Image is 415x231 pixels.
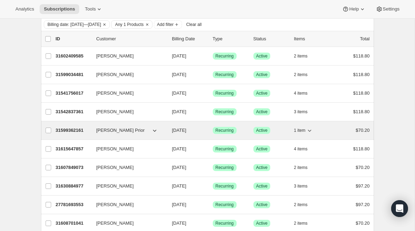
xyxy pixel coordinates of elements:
button: 1 item [294,125,313,135]
span: [PERSON_NAME] [96,90,134,97]
div: Items [294,35,329,42]
span: [DATE] [172,165,186,170]
span: 3 items [294,183,308,189]
button: Add filter [154,20,182,29]
span: Recurring [216,165,234,170]
p: 31608701041 [56,220,91,227]
span: $70.20 [356,165,370,170]
span: [PERSON_NAME] [96,201,134,208]
button: 3 items [294,107,315,117]
span: Recurring [216,90,234,96]
span: Active [256,146,268,152]
span: 2 items [294,53,308,59]
button: [PERSON_NAME] Prior [92,125,162,136]
div: 31607849073[PERSON_NAME][DATE]SuccessRecurringSuccessActive2 items$70.20 [56,163,370,172]
p: 27781693553 [56,201,91,208]
button: 3 items [294,181,315,191]
span: 4 items [294,146,308,152]
button: [PERSON_NAME] [92,181,162,192]
button: 4 items [294,88,315,98]
span: Billing date: [DATE]—[DATE] [48,22,101,27]
button: [PERSON_NAME] [92,143,162,155]
button: Tools [81,4,107,14]
div: IDCustomerBilling DateTypeStatusItemsTotal [56,35,370,42]
span: $118.80 [353,72,370,77]
span: $118.80 [353,53,370,59]
span: [DATE] [172,220,186,226]
span: 1 item [294,128,306,133]
span: Recurring [216,53,234,59]
span: [DATE] [172,90,186,96]
span: [DATE] [172,128,186,133]
span: Active [256,165,268,170]
button: 2 items [294,163,315,172]
span: [DATE] [172,72,186,77]
span: Active [256,72,268,77]
button: Clear [144,21,151,28]
span: Recurring [216,72,234,77]
button: Subscriptions [40,4,79,14]
button: [PERSON_NAME] [92,69,162,80]
span: [DATE] [172,109,186,114]
span: [DATE] [172,183,186,189]
span: Subscriptions [44,6,75,12]
p: 31630884977 [56,183,91,190]
button: 4 items [294,144,315,154]
span: [DATE] [172,53,186,59]
div: Type [213,35,248,42]
span: [PERSON_NAME] [96,220,134,227]
p: 31599362161 [56,127,91,134]
span: $118.80 [353,146,370,151]
button: Any 1 Products [111,21,143,28]
button: 2 items [294,51,315,61]
button: Clear all [183,20,204,29]
span: 2 items [294,202,308,208]
div: Open Intercom Messenger [391,200,408,217]
span: [DATE] [172,202,186,207]
span: 2 items [294,72,308,77]
span: [PERSON_NAME] [96,108,134,115]
button: 2 items [294,200,315,210]
p: Billing Date [172,35,207,42]
span: Recurring [216,202,234,208]
span: [PERSON_NAME] [96,53,134,60]
span: Add filter [157,22,174,27]
span: Active [256,109,268,115]
p: 31615647857 [56,145,91,152]
div: 31608701041[PERSON_NAME][DATE]SuccessRecurringSuccessActive2 items$70.20 [56,218,370,228]
span: Help [349,6,359,12]
span: 3 items [294,109,308,115]
span: Active [256,202,268,208]
div: 31599362161[PERSON_NAME] Prior[DATE]SuccessRecurringSuccessActive1 item$70.20 [56,125,370,135]
button: 2 items [294,70,315,80]
span: [PERSON_NAME] Prior [96,127,145,134]
span: Recurring [216,109,234,115]
span: [PERSON_NAME] [96,71,134,78]
span: 2 items [294,220,308,226]
span: Active [256,90,268,96]
span: [PERSON_NAME] [96,145,134,152]
span: $97.20 [356,202,370,207]
span: Recurring [216,146,234,152]
p: Customer [96,35,166,42]
span: Recurring [216,220,234,226]
p: 31599034481 [56,71,91,78]
span: 2 items [294,165,308,170]
p: 31607849073 [56,164,91,171]
span: Recurring [216,128,234,133]
p: Status [253,35,288,42]
div: 31615647857[PERSON_NAME][DATE]SuccessRecurringSuccessActive4 items$118.80 [56,144,370,154]
button: 2 items [294,218,315,228]
button: [PERSON_NAME] [92,218,162,229]
span: Active [256,53,268,59]
span: Active [256,128,268,133]
span: Active [256,220,268,226]
button: Billing date: Nov 1, 2025—Nov 7, 2025 [44,21,101,28]
div: 27781693553[PERSON_NAME][DATE]SuccessRecurringSuccessActive2 items$97.20 [56,200,370,210]
div: 31630884977[PERSON_NAME][DATE]SuccessRecurringSuccessActive3 items$97.20 [56,181,370,191]
button: [PERSON_NAME] [92,199,162,210]
p: 31542837361 [56,108,91,115]
span: Analytics [15,6,34,12]
div: 31541756017[PERSON_NAME][DATE]SuccessRecurringSuccessActive4 items$118.80 [56,88,370,98]
p: 31541756017 [56,90,91,97]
